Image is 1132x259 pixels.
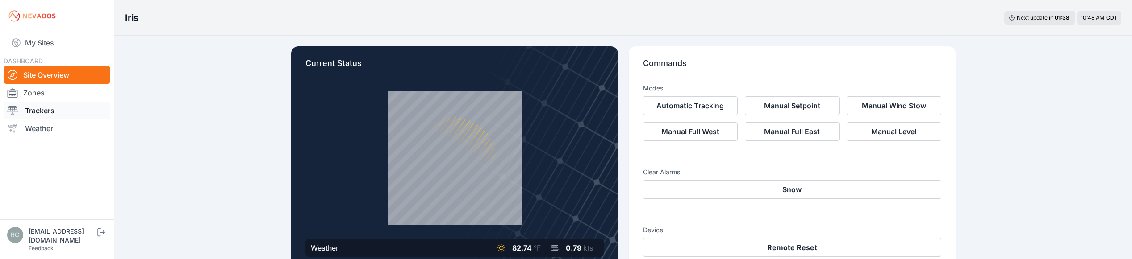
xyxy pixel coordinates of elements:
span: Next update in [1017,14,1053,21]
a: Site Overview [4,66,110,84]
span: 82.74 [512,243,532,252]
p: Current Status [305,57,604,77]
h3: Clear Alarms [643,168,941,177]
h3: Modes [643,84,663,93]
span: °F [534,243,541,252]
span: CDT [1106,14,1118,21]
button: Automatic Tracking [643,96,738,115]
a: Trackers [4,102,110,119]
p: Commands [643,57,941,77]
a: Weather [4,119,110,137]
span: DASHBOARD [4,57,43,65]
img: rono@prim.com [7,227,23,243]
span: 0.79 [566,243,581,252]
a: Feedback [29,245,54,251]
h3: Iris [125,12,138,24]
div: 01 : 38 [1055,14,1071,21]
div: Weather [311,243,338,253]
button: Manual Setpoint [745,96,840,115]
button: Snow [643,180,941,199]
div: [EMAIL_ADDRESS][DOMAIN_NAME] [29,227,96,245]
nav: Breadcrumb [125,6,138,29]
img: Nevados [7,9,57,23]
a: Zones [4,84,110,102]
button: Manual Full East [745,122,840,141]
span: 10:48 AM [1081,14,1104,21]
h3: Device [643,226,941,234]
button: Manual Level [847,122,941,141]
a: My Sites [4,32,110,53]
span: kts [583,243,593,252]
button: Manual Full West [643,122,738,141]
button: Manual Wind Stow [847,96,941,115]
button: Remote Reset [643,238,941,257]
